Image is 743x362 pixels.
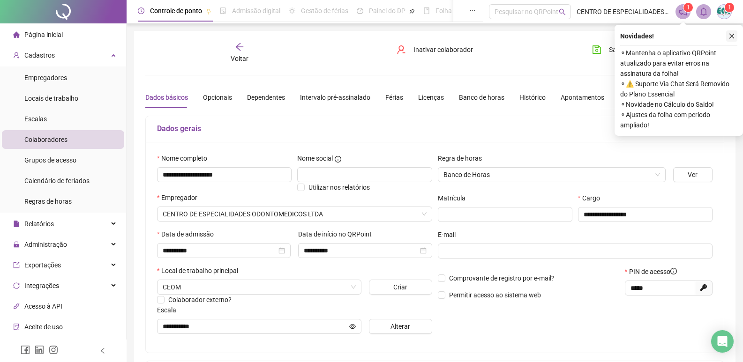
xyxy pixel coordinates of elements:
span: Colaboradores [24,136,68,143]
span: ⚬ Mantenha o aplicativo QRPoint atualizado para evitar erros na assinatura da folha! [620,48,737,79]
span: Acesso à API [24,303,62,310]
button: Alterar [369,319,432,334]
span: Calendário de feriados [24,177,90,185]
button: Ver [673,167,713,182]
span: CENTRO DE ESPECIALIDADES ODONTOMEDICOS LTDA [163,207,427,221]
span: Página inicial [24,31,63,38]
div: Open Intercom Messenger [711,330,734,353]
span: user-delete [397,45,406,54]
span: Novidades ! [620,31,654,41]
sup: Atualize o seu contato no menu Meus Dados [725,3,734,12]
span: Voltar [231,55,248,62]
span: bell [699,7,708,16]
span: api [13,303,20,310]
span: Criar [393,282,407,292]
sup: 1 [683,3,693,12]
span: Admissão digital [232,7,280,15]
span: CENTRO DE ESPECIALIDADES ODONTOMEDICOS LTDA [577,7,670,17]
span: Aceite de uso [24,323,63,331]
span: clock-circle [138,7,144,14]
span: 1 [687,4,690,11]
span: ellipsis [469,7,476,14]
div: Dados básicos [145,92,188,103]
div: Histórico [519,92,546,103]
span: user-add [13,52,20,59]
span: notification [679,7,687,16]
label: Nome completo [157,153,213,163]
button: Salvar [585,42,634,57]
span: Relatórios [24,220,54,228]
span: Permitir acesso ao sistema web [449,291,541,299]
span: eye [349,323,356,330]
span: dashboard [357,7,363,14]
span: book [423,7,430,14]
span: Exportações [24,261,61,269]
span: left [99,347,106,354]
span: Empregadores [24,74,67,81]
span: ⚬ Novidade no Cálculo do Saldo! [620,99,737,110]
span: Integrações [24,282,59,289]
label: Cargo [578,193,606,203]
span: Salvar [609,44,627,55]
button: Criar [369,280,432,295]
span: Grupos de acesso [24,156,76,164]
span: Nome social [297,153,333,163]
img: 29982 [717,5,731,19]
button: Inativar colaborador [390,42,480,57]
span: Cadastros [24,52,55,59]
label: Data de início no QRPoint [298,229,378,239]
span: Ver [688,170,698,180]
span: save [592,45,601,54]
div: Licenças [418,92,444,103]
span: Administração [24,241,67,248]
span: instagram [49,345,58,355]
span: Locais de trabalho [24,95,78,102]
span: Folha de pagamento [435,7,495,15]
span: ⚬ ⚠️ Suporte Via Chat Será Removido do Plano Essencial [620,79,737,99]
span: export [13,262,20,268]
span: 1 [728,4,731,11]
div: Apontamentos [561,92,604,103]
label: Empregador [157,192,203,203]
span: info-circle [670,268,677,274]
label: E-mail [438,229,462,240]
span: file-done [220,7,226,14]
label: Matrícula [438,193,472,203]
span: file [13,221,20,227]
span: home [13,31,20,38]
span: Utilizar nos relatórios [308,184,370,191]
span: arrow-left [235,42,244,52]
span: pushpin [409,8,415,14]
div: Férias [385,92,403,103]
span: search [559,8,566,15]
span: Alterar [390,321,410,332]
span: info-circle [335,156,341,163]
div: Banco de horas [459,92,504,103]
span: sun [289,7,295,14]
span: Painel do DP [369,7,405,15]
span: CEOM [163,280,356,294]
label: Regra de horas [438,153,488,163]
span: Inativar colaborador [413,44,473,55]
span: Colaborador externo? [168,296,232,303]
span: facebook [21,345,30,355]
span: PIN de acesso [629,266,677,277]
div: Intervalo pré-assinalado [300,92,370,103]
span: pushpin [206,8,211,14]
label: Escala [157,305,182,315]
span: Regras de horas [24,198,72,205]
span: Escalas [24,115,47,123]
div: Dependentes [247,92,285,103]
span: audit [13,324,20,330]
label: Local de trabalho principal [157,266,244,276]
span: close [728,33,735,39]
span: sync [13,282,20,289]
h5: Dados gerais [157,123,713,134]
span: Controle de ponto [150,7,202,15]
label: Data de admissão [157,229,220,239]
span: Comprovante de registro por e-mail? [449,274,555,282]
span: Gestão de férias [301,7,348,15]
span: linkedin [35,345,44,355]
span: ⚬ Ajustes da folha com período ampliado! [620,110,737,130]
span: Banco de Horas [443,168,660,182]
